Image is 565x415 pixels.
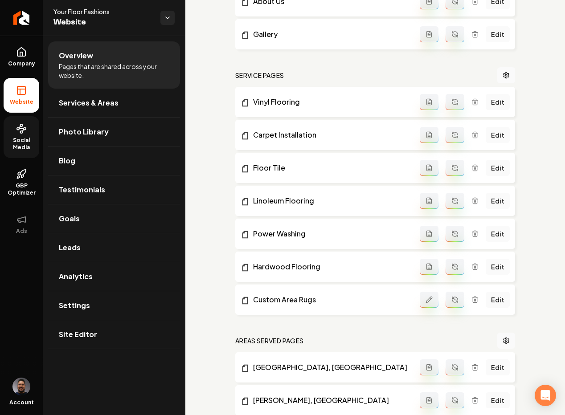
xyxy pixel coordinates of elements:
[420,292,438,308] button: Edit admin page prompt
[4,137,39,151] span: Social Media
[486,160,510,176] a: Edit
[420,193,438,209] button: Add admin page prompt
[486,193,510,209] a: Edit
[486,127,510,143] a: Edit
[235,71,284,80] h2: Service Pages
[241,163,420,173] a: Floor Tile
[59,271,93,282] span: Analytics
[6,98,37,106] span: Website
[59,155,75,166] span: Blog
[59,329,97,340] span: Site Editor
[59,62,169,80] span: Pages that are shared across your website.
[486,94,510,110] a: Edit
[59,300,90,311] span: Settings
[59,50,93,61] span: Overview
[48,291,180,320] a: Settings
[420,226,438,242] button: Add admin page prompt
[235,336,303,345] h2: Areas Served Pages
[48,320,180,349] a: Site Editor
[420,94,438,110] button: Add admin page prompt
[4,162,39,203] a: GBP Optimizer
[241,395,420,406] a: [PERSON_NAME], [GEOGRAPHIC_DATA]
[241,195,420,206] a: Linoleum Flooring
[486,392,510,408] a: Edit
[486,259,510,275] a: Edit
[4,40,39,74] a: Company
[241,261,420,272] a: Hardwood Flooring
[59,126,109,137] span: Photo Library
[420,160,438,176] button: Add admin page prompt
[48,175,180,204] a: Testimonials
[241,362,420,373] a: [GEOGRAPHIC_DATA], [GEOGRAPHIC_DATA]
[241,97,420,107] a: Vinyl Flooring
[241,294,420,305] a: Custom Area Rugs
[48,204,180,233] a: Goals
[241,29,420,40] a: Gallery
[48,262,180,291] a: Analytics
[12,378,30,395] button: Open user button
[53,7,153,16] span: Your Floor Fashions
[241,228,420,239] a: Power Washing
[59,242,81,253] span: Leads
[486,359,510,375] a: Edit
[9,399,34,406] span: Account
[420,259,438,275] button: Add admin page prompt
[486,26,510,42] a: Edit
[48,146,180,175] a: Blog
[486,226,510,242] a: Edit
[59,98,119,108] span: Services & Areas
[13,11,30,25] img: Rebolt Logo
[420,392,438,408] button: Add admin page prompt
[4,207,39,242] button: Ads
[420,359,438,375] button: Add admin page prompt
[486,292,510,308] a: Edit
[241,130,420,140] a: Carpet Installation
[420,26,438,42] button: Add admin page prompt
[535,385,556,406] div: Open Intercom Messenger
[4,182,39,196] span: GBP Optimizer
[4,60,39,67] span: Company
[53,16,153,28] span: Website
[48,233,180,262] a: Leads
[420,127,438,143] button: Add admin page prompt
[59,184,105,195] span: Testimonials
[59,213,80,224] span: Goals
[48,118,180,146] a: Photo Library
[12,378,30,395] img: Daniel Humberto Ortega Celis
[12,228,31,235] span: Ads
[4,116,39,158] a: Social Media
[48,89,180,117] a: Services & Areas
